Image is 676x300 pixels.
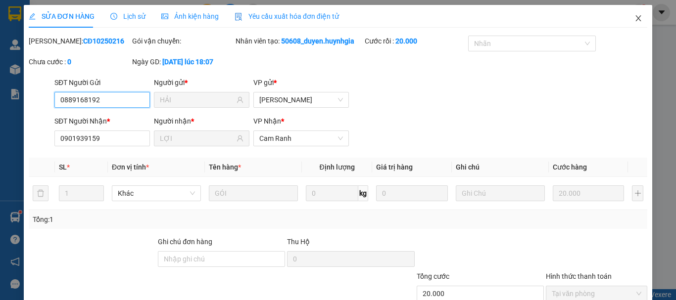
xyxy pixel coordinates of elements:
[259,92,343,107] span: Cam Đức
[376,185,447,201] input: 0
[161,12,219,20] span: Ảnh kiện hàng
[237,96,243,103] span: user
[160,133,235,144] input: Tên người nhận
[132,56,234,67] div: Ngày GD:
[235,13,242,21] img: icon
[29,13,36,20] span: edit
[632,185,643,201] button: plus
[358,185,368,201] span: kg
[452,158,549,177] th: Ghi chú
[29,56,130,67] div: Chưa cước :
[365,36,466,46] div: Cước rồi :
[161,13,168,20] span: picture
[132,36,234,46] div: Gói vận chuyển:
[160,94,235,105] input: Tên người gửi
[553,163,587,171] span: Cước hàng
[54,77,150,88] div: SĐT Người Gửi
[253,77,349,88] div: VP gửi
[29,36,130,46] div: [PERSON_NAME]:
[395,37,417,45] b: 20.000
[235,12,339,20] span: Yêu cầu xuất hóa đơn điện tử
[625,5,652,33] button: Close
[319,163,354,171] span: Định lượng
[110,13,117,20] span: clock-circle
[417,272,449,280] span: Tổng cước
[259,131,343,146] span: Cam Ranh
[456,185,545,201] input: Ghi Chú
[110,12,145,20] span: Lịch sử
[154,116,249,127] div: Người nhận
[209,163,241,171] span: Tên hàng
[154,77,249,88] div: Người gửi
[67,58,71,66] b: 0
[54,116,150,127] div: SĐT Người Nhận
[162,58,213,66] b: [DATE] lúc 18:07
[209,185,298,201] input: VD: Bàn, Ghế
[83,37,124,45] b: CĐ10250216
[287,238,310,246] span: Thu Hộ
[112,163,149,171] span: Đơn vị tính
[634,14,642,22] span: close
[236,36,363,46] div: Nhân viên tạo:
[29,12,95,20] span: SỬA ĐƠN HÀNG
[253,117,281,125] span: VP Nhận
[118,186,195,201] span: Khác
[158,251,285,267] input: Ghi chú đơn hàng
[237,135,243,142] span: user
[546,272,612,280] label: Hình thức thanh toán
[33,214,262,225] div: Tổng: 1
[33,185,48,201] button: delete
[158,238,212,246] label: Ghi chú đơn hàng
[376,163,413,171] span: Giá trị hàng
[59,163,67,171] span: SL
[281,37,354,45] b: 50608_duyen.huynhgia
